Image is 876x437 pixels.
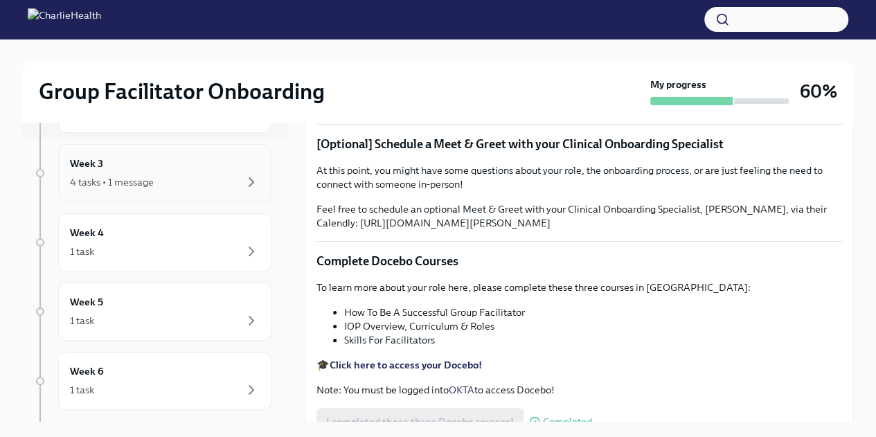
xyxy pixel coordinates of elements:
p: 🎓 [316,358,842,372]
img: CharlieHealth [28,8,101,30]
a: OKTA [449,384,474,396]
p: Note: You must be logged into to access Docebo! [316,383,842,397]
h6: Week 5 [70,294,103,310]
p: Feel free to schedule an optional Meet & Greet with your Clinical Onboarding Specialist, [PERSON_... [316,202,842,230]
a: Week 51 task [33,283,271,341]
h3: 60% [800,79,837,104]
li: How To Be A Successful Group Facilitator [344,305,842,319]
a: Week 34 tasks • 1 message [33,144,271,202]
li: IOP Overview, Curriculum & Roles [344,319,842,333]
a: Week 61 task [33,352,271,410]
h2: Group Facilitator Onboarding [39,78,325,105]
a: Click here to access your Docebo! [330,359,482,371]
p: At this point, you might have some questions about your role, the onboarding process, or are just... [316,163,842,191]
strong: My progress [650,78,706,91]
h6: Week 6 [70,364,104,379]
li: Skills For Facilitators [344,333,842,347]
p: [Optional] Schedule a Meet & Greet with your Clinical Onboarding Specialist [316,136,842,152]
p: To learn more about your role here, please complete these three courses in [GEOGRAPHIC_DATA]: [316,280,842,294]
div: 1 task [70,314,94,328]
div: 1 task [70,383,94,397]
h6: Week 4 [70,225,104,240]
div: 1 task [70,244,94,258]
a: Week 41 task [33,213,271,271]
span: Completed [543,417,592,427]
h6: Week 3 [70,156,103,171]
p: Complete Docebo Courses [316,253,842,269]
div: 4 tasks • 1 message [70,175,154,189]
